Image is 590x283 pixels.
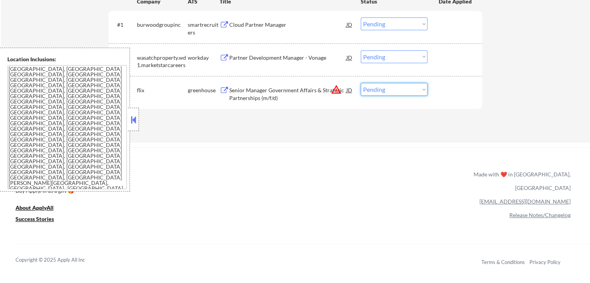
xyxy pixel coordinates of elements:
div: JD [346,83,353,97]
div: #1 [117,21,131,29]
div: wasatchproperty.wd1.marketstarcareers [137,54,188,69]
a: Terms & Conditions [481,259,525,265]
a: [EMAIL_ADDRESS][DOMAIN_NAME] [479,198,571,205]
a: About ApplyAll [16,204,64,213]
a: Privacy Policy [529,259,561,265]
div: workday [188,54,220,62]
div: smartrecruiters [188,21,220,36]
div: Copyright © 2025 Apply All Inc [16,256,105,264]
div: Senior Manager Government Affairs & Strategic Partnerships (m/f/d) [229,86,346,102]
div: flix [137,86,188,94]
div: JD [346,17,353,31]
a: Release Notes/Changelog [509,212,571,218]
div: Buy ApplyAll as a gift 🎁 [16,188,93,193]
button: warning_amber [331,84,342,95]
u: Success Stories [16,216,54,222]
div: greenhouse [188,86,220,94]
div: Partner Development Manager - Vonage [229,54,346,62]
u: About ApplyAll [16,204,54,211]
div: burwoodgroupinc [137,21,188,29]
a: Success Stories [16,215,64,224]
div: Location Inclusions: [7,55,127,63]
div: Made with ❤️ in [GEOGRAPHIC_DATA], [GEOGRAPHIC_DATA] [471,167,571,195]
div: JD [346,50,353,64]
div: Cloud Partner Manager [229,21,346,29]
a: Refer & earn free applications 👯‍♀️ [16,178,311,186]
